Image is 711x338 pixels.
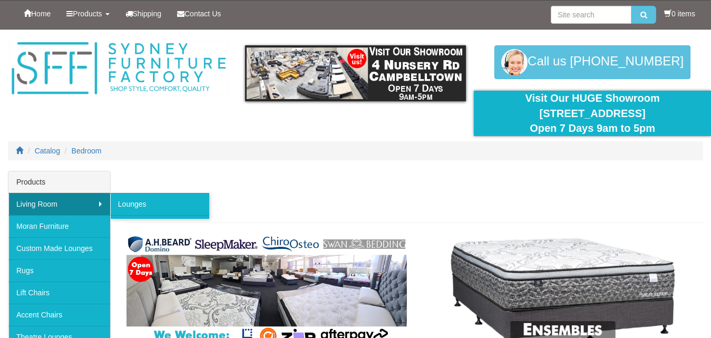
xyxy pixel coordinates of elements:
span: Shipping [133,9,162,18]
span: Products [73,9,102,18]
a: Home [16,1,59,27]
a: Lift Chairs [8,282,110,304]
span: Contact Us [184,9,221,18]
input: Site search [551,6,631,24]
a: Catalog [35,147,60,155]
a: Living Room [8,193,110,215]
a: Shipping [118,1,170,27]
div: Products [8,171,110,193]
a: Accent Chairs [8,304,110,326]
a: Lounges [110,193,209,215]
a: Bedroom [72,147,102,155]
img: Sydney Furniture Factory [8,40,229,97]
a: Custom Made Lounges [8,237,110,259]
a: Rugs [8,259,110,282]
a: Products [59,1,117,27]
span: Home [31,9,51,18]
a: Sofas [110,215,209,237]
h1: Bedroom [126,192,703,213]
a: Moran Furniture [8,215,110,237]
div: Visit Our HUGE Showroom [STREET_ADDRESS] Open 7 Days 9am to 5pm [482,91,703,136]
li: 0 items [664,8,695,19]
img: showroom.gif [245,45,466,101]
a: Contact Us [169,1,229,27]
